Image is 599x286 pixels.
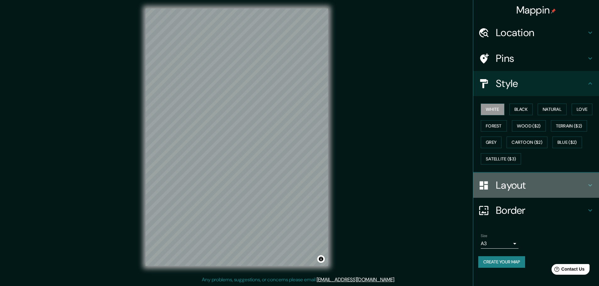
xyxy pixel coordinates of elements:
[481,137,502,148] button: Grey
[572,104,592,115] button: Love
[496,52,586,65] h4: Pins
[551,120,587,132] button: Terrain ($2)
[473,20,599,45] div: Location
[552,137,582,148] button: Blue ($2)
[473,173,599,198] div: Layout
[481,239,519,249] div: A3
[473,198,599,223] div: Border
[481,120,507,132] button: Forest
[317,255,325,263] button: Toggle attribution
[496,26,586,39] h4: Location
[478,256,525,268] button: Create your map
[551,8,556,13] img: pin-icon.png
[473,71,599,96] div: Style
[202,276,395,283] p: Any problems, suggestions, or concerns please email .
[496,77,586,90] h4: Style
[396,276,397,283] div: .
[516,4,556,16] h4: Mappin
[481,104,504,115] button: White
[146,8,328,266] canvas: Map
[507,137,547,148] button: Cartoon ($2)
[509,104,533,115] button: Black
[496,179,586,192] h4: Layout
[496,204,586,217] h4: Border
[481,233,487,239] label: Size
[481,153,521,165] button: Satellite ($3)
[473,46,599,71] div: Pins
[395,276,396,283] div: .
[543,262,592,279] iframe: Help widget launcher
[512,120,546,132] button: Wood ($2)
[538,104,567,115] button: Natural
[317,276,394,283] a: [EMAIL_ADDRESS][DOMAIN_NAME]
